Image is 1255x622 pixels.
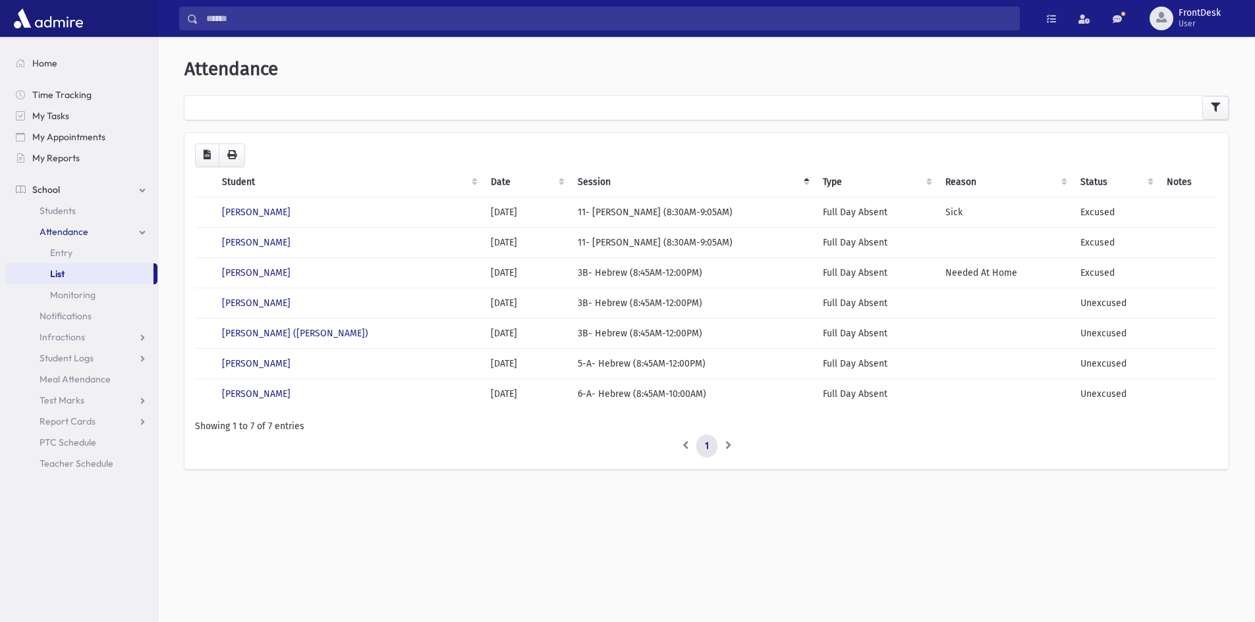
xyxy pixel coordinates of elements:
[483,288,570,318] td: [DATE]
[5,348,157,369] a: Student Logs
[40,457,113,469] span: Teacher Schedule
[5,263,153,284] a: List
[937,167,1073,197] th: Reason: activate to sort column ascending
[222,298,291,309] a: [PERSON_NAME]
[815,288,937,318] td: Full Day Absent
[222,237,291,248] a: [PERSON_NAME]
[815,257,937,288] td: Full Day Absent
[5,53,157,74] a: Home
[32,89,92,101] span: Time Tracking
[1073,167,1159,197] th: Status: activate to sort column ascending
[40,373,111,385] span: Meal Attendance
[32,184,60,195] span: School
[198,7,1019,30] input: Search
[222,328,368,339] a: [PERSON_NAME] ([PERSON_NAME])
[5,284,157,305] a: Monitoring
[483,197,570,227] td: [DATE]
[570,288,815,318] td: 3B- Hebrew (8:45AM-12:00PM)
[815,318,937,348] td: Full Day Absent
[50,268,65,280] span: List
[5,369,157,390] a: Meal Attendance
[570,257,815,288] td: 3B- Hebrew (8:45AM-12:00PM)
[483,227,570,257] td: [DATE]
[214,167,482,197] th: Student: activate to sort column ascending
[32,110,69,122] span: My Tasks
[5,179,157,200] a: School
[937,197,1073,227] td: Sick
[5,147,157,168] a: My Reports
[5,200,157,221] a: Students
[5,305,157,326] a: Notifications
[1179,18,1221,29] span: User
[222,267,291,278] a: [PERSON_NAME]
[184,58,278,80] span: Attendance
[1073,197,1159,227] td: Excused
[483,257,570,288] td: [DATE]
[222,358,291,369] a: [PERSON_NAME]
[5,326,157,348] a: Infractions
[40,226,88,238] span: Attendance
[5,432,157,453] a: PTC Schedule
[570,167,815,197] th: Session : activate to sort column descending
[32,131,105,143] span: My Appointments
[815,197,937,227] td: Full Day Absent
[40,352,94,364] span: Student Logs
[5,242,157,263] a: Entry
[40,394,84,406] span: Test Marks
[5,221,157,242] a: Attendance
[1073,378,1159,409] td: Unexcused
[5,84,157,105] a: Time Tracking
[815,378,937,409] td: Full Day Absent
[222,388,291,400] a: [PERSON_NAME]
[1073,318,1159,348] td: Unexcused
[222,207,291,218] a: [PERSON_NAME]
[570,227,815,257] td: 11- [PERSON_NAME] (8:30AM-9:05AM)
[1179,8,1221,18] span: FrontDesk
[483,348,570,378] td: [DATE]
[483,378,570,409] td: [DATE]
[815,227,937,257] td: Full Day Absent
[195,143,219,167] button: CSV
[40,415,96,427] span: Report Cards
[570,197,815,227] td: 11- [PERSON_NAME] (8:30AM-9:05AM)
[696,434,717,458] a: 1
[483,318,570,348] td: [DATE]
[1073,348,1159,378] td: Unexcused
[195,419,1218,433] div: Showing 1 to 7 of 7 entries
[50,289,96,301] span: Monitoring
[570,318,815,348] td: 3B- Hebrew (8:45AM-12:00PM)
[815,348,937,378] td: Full Day Absent
[5,105,157,126] a: My Tasks
[32,57,57,69] span: Home
[937,257,1073,288] td: Needed At Home
[483,167,570,197] th: Date: activate to sort column ascending
[40,331,85,343] span: Infractions
[11,5,86,32] img: AdmirePro
[40,310,92,322] span: Notifications
[50,247,72,259] span: Entry
[40,205,76,217] span: Students
[5,453,157,474] a: Teacher Schedule
[5,126,157,147] a: My Appointments
[1073,257,1159,288] td: Excused
[570,348,815,378] td: 5-A- Hebrew (8:45AM-12:00PM)
[32,152,80,164] span: My Reports
[570,378,815,409] td: 6-A- Hebrew (8:45AM-10:00AM)
[5,390,157,411] a: Test Marks
[815,167,937,197] th: Type: activate to sort column ascending
[5,411,157,432] a: Report Cards
[219,143,245,167] button: Print
[1159,167,1218,197] th: Notes
[40,436,96,448] span: PTC Schedule
[1073,227,1159,257] td: Excused
[1073,288,1159,318] td: Unexcused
